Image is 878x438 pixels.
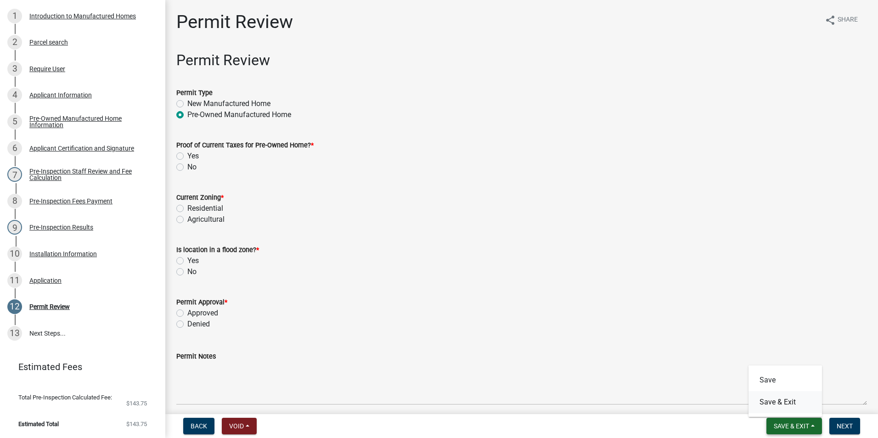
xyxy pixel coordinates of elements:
[29,145,134,152] div: Applicant Certification and Signature
[183,418,214,434] button: Back
[229,422,244,430] span: Void
[29,303,70,310] div: Permit Review
[187,109,291,120] label: Pre-Owned Manufactured Home
[825,15,836,26] i: share
[7,114,22,129] div: 5
[176,142,314,149] label: Proof of Current Taxes for Pre-Owned Home?
[126,421,147,427] span: $143.75
[29,251,97,257] div: Installation Information
[187,308,218,319] label: Approved
[29,92,92,98] div: Applicant Information
[191,422,207,430] span: Back
[7,167,22,182] div: 7
[176,247,259,253] label: Is location in a flood zone?
[29,13,136,19] div: Introduction to Manufactured Homes
[766,418,822,434] button: Save & Exit
[7,62,22,76] div: 3
[126,400,147,406] span: $143.75
[817,11,865,29] button: shareShare
[7,247,22,261] div: 10
[7,9,22,23] div: 1
[187,319,210,330] label: Denied
[176,11,293,33] h1: Permit Review
[187,98,270,109] label: New Manufactured Home
[837,422,853,430] span: Next
[222,418,257,434] button: Void
[829,418,860,434] button: Next
[838,15,858,26] span: Share
[176,354,216,360] label: Permit Notes
[29,168,151,181] div: Pre-Inspection Staff Review and Fee Calculation
[7,358,151,376] a: Estimated Fees
[176,195,224,201] label: Current Zoning
[749,365,822,417] div: Save & Exit
[774,422,809,430] span: Save & Exit
[176,51,867,69] h2: Permit Review
[749,391,822,413] button: Save & Exit
[7,326,22,341] div: 13
[187,266,197,277] label: No
[18,394,112,400] span: Total Pre-Inspection Calculated Fee:
[7,141,22,156] div: 6
[7,273,22,288] div: 11
[18,421,59,427] span: Estimated Total
[29,224,93,230] div: Pre-Inspection Results
[7,194,22,208] div: 8
[7,220,22,235] div: 9
[187,203,223,214] label: Residential
[187,151,199,162] label: Yes
[29,66,65,72] div: Require User
[29,198,113,204] div: Pre-Inspection Fees Payment
[187,214,225,225] label: Agricultural
[176,90,213,96] label: Permit Type
[749,369,822,391] button: Save
[7,88,22,102] div: 4
[176,299,227,306] label: Permit Approval
[187,255,199,266] label: Yes
[29,39,68,45] div: Parcel search
[187,162,197,173] label: No
[29,277,62,284] div: Application
[7,35,22,50] div: 2
[29,115,151,128] div: Pre-Owned Manufactured Home Information
[7,299,22,314] div: 12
